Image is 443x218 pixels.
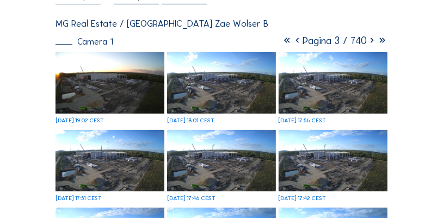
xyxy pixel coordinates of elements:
[279,196,327,202] div: [DATE] 17:42 CEST
[56,196,102,202] div: [DATE] 17:51 CEST
[279,52,388,114] img: image_53517020
[167,52,276,114] img: image_53517154
[167,130,276,191] img: image_53516735
[56,118,104,124] div: [DATE] 19:02 CEST
[56,130,165,191] img: image_53516902
[303,34,367,47] span: Pagina 3 / 740
[56,19,268,28] div: MG Real Estate / [GEOGRAPHIC_DATA] Zae Wolser B
[56,38,114,46] div: Camera 1
[167,118,214,124] div: [DATE] 18:01 CEST
[279,118,327,124] div: [DATE] 17:56 CEST
[279,130,388,191] img: image_53516631
[56,52,165,114] img: image_53517594
[167,196,216,202] div: [DATE] 17:46 CEST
